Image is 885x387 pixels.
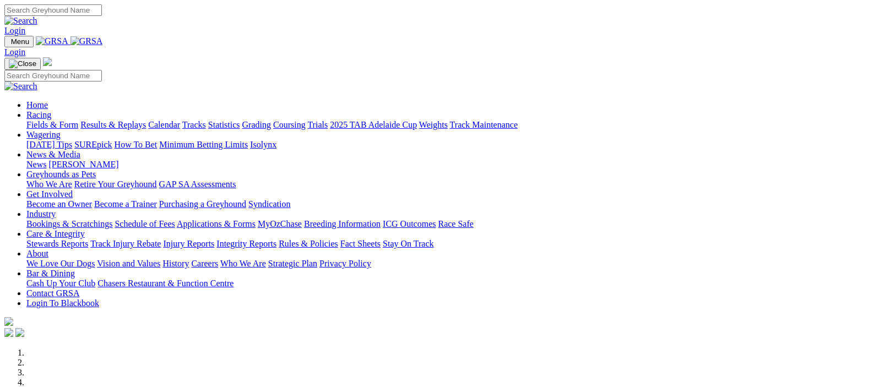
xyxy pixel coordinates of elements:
[148,120,180,129] a: Calendar
[26,249,48,258] a: About
[268,259,317,268] a: Strategic Plan
[4,70,102,81] input: Search
[319,259,371,268] a: Privacy Policy
[419,120,448,129] a: Weights
[26,229,85,238] a: Care & Integrity
[26,140,72,149] a: [DATE] Tips
[340,239,381,248] a: Fact Sheets
[4,26,25,35] a: Login
[115,140,158,149] a: How To Bet
[97,259,160,268] a: Vision and Values
[242,120,271,129] a: Grading
[115,219,175,228] a: Schedule of Fees
[26,120,78,129] a: Fields & Form
[4,16,37,26] img: Search
[159,179,236,189] a: GAP SA Assessments
[250,140,276,149] a: Isolynx
[159,140,248,149] a: Minimum Betting Limits
[26,140,881,150] div: Wagering
[307,120,328,129] a: Trials
[15,328,24,337] img: twitter.svg
[74,140,112,149] a: SUREpick
[94,199,157,209] a: Become a Trainer
[450,120,518,129] a: Track Maintenance
[90,239,161,248] a: Track Injury Rebate
[26,120,881,130] div: Racing
[279,239,338,248] a: Rules & Policies
[74,179,157,189] a: Retire Your Greyhound
[26,279,881,288] div: Bar & Dining
[208,120,240,129] a: Statistics
[70,36,103,46] img: GRSA
[26,130,61,139] a: Wagering
[383,219,436,228] a: ICG Outcomes
[26,189,73,199] a: Get Involved
[4,47,25,57] a: Login
[26,239,88,248] a: Stewards Reports
[216,239,276,248] a: Integrity Reports
[26,219,112,228] a: Bookings & Scratchings
[48,160,118,169] a: [PERSON_NAME]
[273,120,306,129] a: Coursing
[4,81,37,91] img: Search
[26,269,75,278] a: Bar & Dining
[26,179,881,189] div: Greyhounds as Pets
[26,199,881,209] div: Get Involved
[383,239,433,248] a: Stay On Track
[182,120,206,129] a: Tracks
[97,279,234,288] a: Chasers Restaurant & Function Centre
[80,120,146,129] a: Results & Replays
[11,37,29,46] span: Menu
[26,219,881,229] div: Industry
[36,36,68,46] img: GRSA
[26,288,79,298] a: Contact GRSA
[163,239,214,248] a: Injury Reports
[4,317,13,326] img: logo-grsa-white.png
[26,298,99,308] a: Login To Blackbook
[159,199,246,209] a: Purchasing a Greyhound
[9,59,36,68] img: Close
[220,259,266,268] a: Who We Are
[4,58,41,70] button: Toggle navigation
[258,219,302,228] a: MyOzChase
[43,57,52,66] img: logo-grsa-white.png
[4,328,13,337] img: facebook.svg
[304,219,381,228] a: Breeding Information
[162,259,189,268] a: History
[191,259,218,268] a: Careers
[26,259,881,269] div: About
[26,239,881,249] div: Care & Integrity
[438,219,473,228] a: Race Safe
[26,110,51,119] a: Racing
[26,160,46,169] a: News
[26,170,96,179] a: Greyhounds as Pets
[26,150,80,159] a: News & Media
[248,199,290,209] a: Syndication
[177,219,256,228] a: Applications & Forms
[330,120,417,129] a: 2025 TAB Adelaide Cup
[26,160,881,170] div: News & Media
[26,209,56,219] a: Industry
[26,199,92,209] a: Become an Owner
[26,259,95,268] a: We Love Our Dogs
[26,100,48,110] a: Home
[26,179,72,189] a: Who We Are
[4,4,102,16] input: Search
[26,279,95,288] a: Cash Up Your Club
[4,36,34,47] button: Toggle navigation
